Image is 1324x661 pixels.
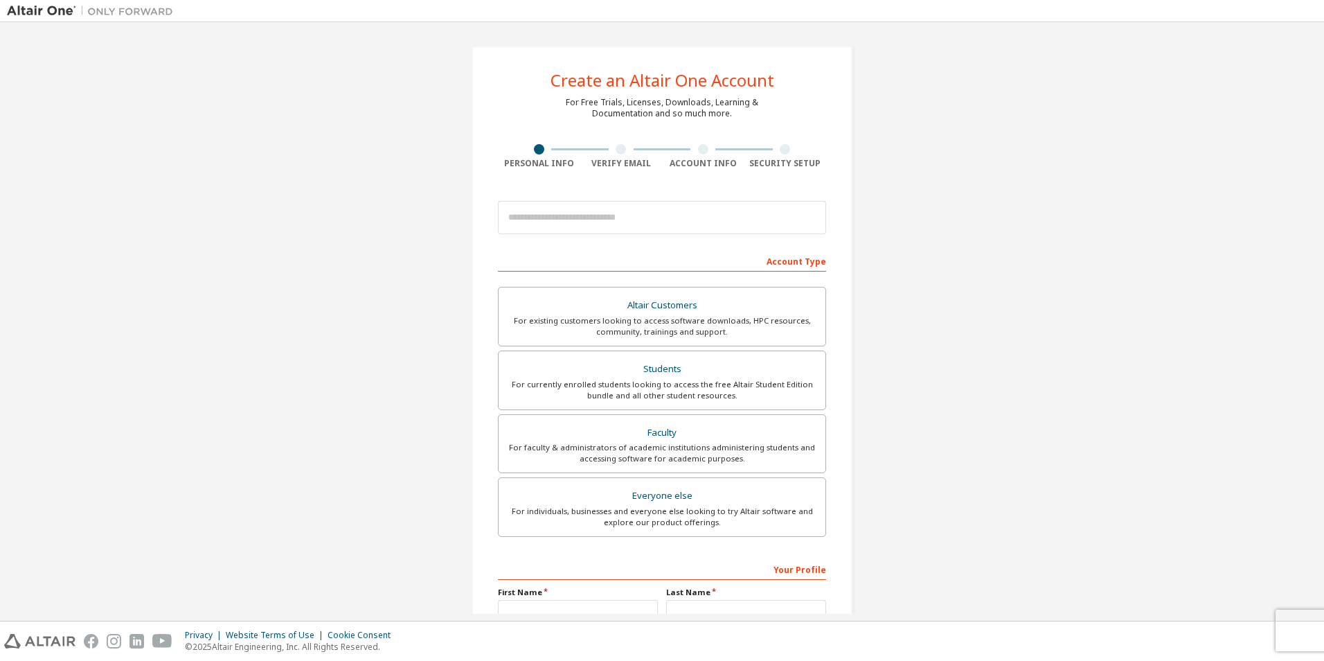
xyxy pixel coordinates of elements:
div: For faculty & administrators of academic institutions administering students and accessing softwa... [507,442,817,464]
img: facebook.svg [84,634,98,649]
div: Account Type [498,249,826,272]
div: Cookie Consent [328,630,399,641]
div: Altair Customers [507,296,817,315]
div: Privacy [185,630,226,641]
div: Everyone else [507,486,817,506]
div: For individuals, businesses and everyone else looking to try Altair software and explore our prod... [507,506,817,528]
div: Account Info [662,158,744,169]
div: Your Profile [498,558,826,580]
img: altair_logo.svg [4,634,75,649]
label: Last Name [666,587,826,598]
div: Faculty [507,423,817,443]
div: Website Terms of Use [226,630,328,641]
div: For Free Trials, Licenses, Downloads, Learning & Documentation and so much more. [566,97,758,119]
div: For existing customers looking to access software downloads, HPC resources, community, trainings ... [507,315,817,337]
img: Altair One [7,4,180,18]
div: For currently enrolled students looking to access the free Altair Student Edition bundle and all ... [507,379,817,401]
img: youtube.svg [152,634,172,649]
img: linkedin.svg [129,634,144,649]
div: Create an Altair One Account [551,72,774,89]
label: First Name [498,587,658,598]
div: Verify Email [580,158,663,169]
div: Security Setup [744,158,827,169]
p: © 2025 Altair Engineering, Inc. All Rights Reserved. [185,641,399,653]
div: Students [507,360,817,379]
div: Personal Info [498,158,580,169]
img: instagram.svg [107,634,121,649]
